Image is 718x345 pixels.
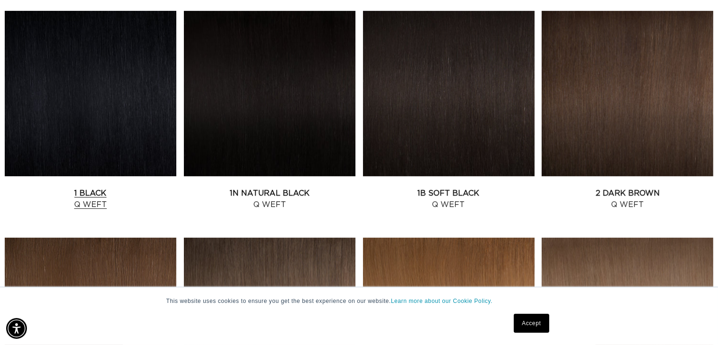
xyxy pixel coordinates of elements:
p: This website uses cookies to ensure you get the best experience on our website. [166,297,552,305]
a: 1N Natural Black Q Weft [184,188,355,210]
a: 1 Black Q Weft [5,188,176,210]
a: Accept [514,314,549,333]
a: 2 Dark Brown Q Weft [542,188,713,210]
a: Learn more about our Cookie Policy. [391,298,493,304]
a: 1B Soft Black Q Weft [363,188,535,210]
div: Accessibility Menu [6,318,27,339]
